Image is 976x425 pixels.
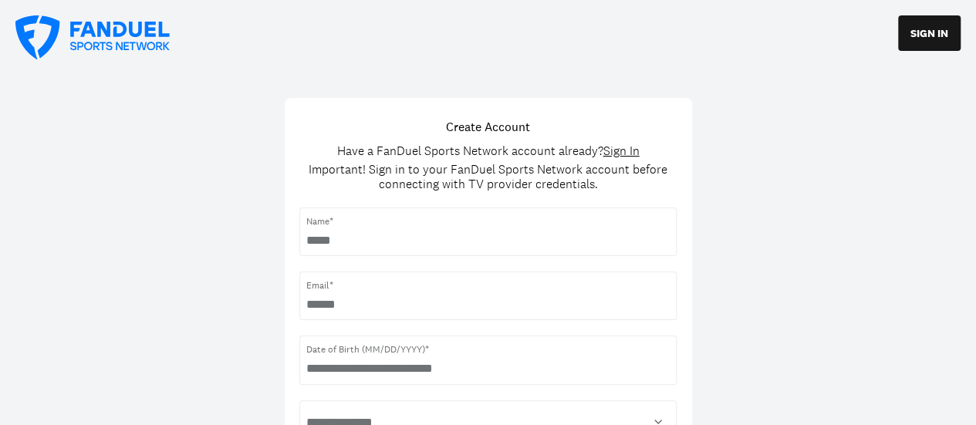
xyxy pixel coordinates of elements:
[306,278,670,292] span: Email*
[898,15,961,51] button: SIGN IN
[300,162,677,191] div: Important! Sign in to your FanDuel Sports Network account before connecting with TV provider cred...
[306,342,670,356] span: Date of Birth (MM/DD/YYYY)*
[603,143,640,159] span: Sign In
[306,214,670,228] span: Name*
[337,143,640,158] div: Have a FanDuel Sports Network account already?
[446,117,530,136] h1: Create Account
